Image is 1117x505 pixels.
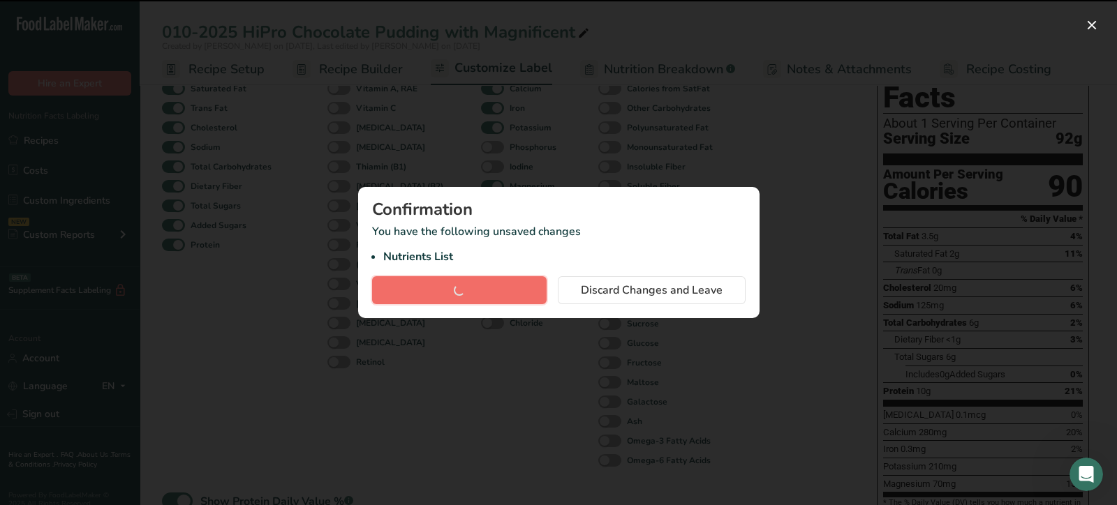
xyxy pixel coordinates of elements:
li: Nutrients List [383,248,746,265]
iframe: Intercom live chat [1070,458,1103,491]
div: Confirmation [372,201,746,218]
span: Discard Changes and Leave [581,282,723,299]
button: Discard Changes and Leave [558,276,746,304]
p: You have the following unsaved changes [372,223,746,265]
